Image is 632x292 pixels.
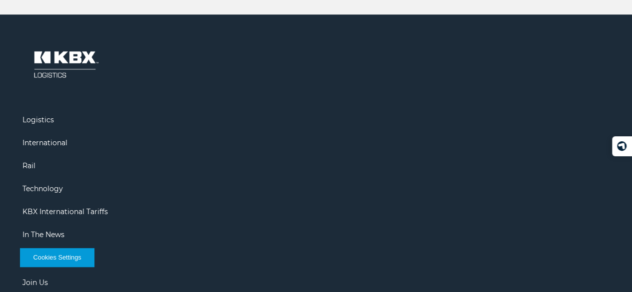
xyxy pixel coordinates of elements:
[22,39,107,89] img: kbx logo
[22,278,48,287] a: Join Us
[22,207,108,216] a: KBX International Tariffs
[22,161,35,170] a: Rail
[22,230,64,239] a: In The News
[20,248,94,267] button: Cookies Settings
[22,115,54,124] a: Logistics
[22,138,67,147] a: International
[22,184,63,193] a: Technology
